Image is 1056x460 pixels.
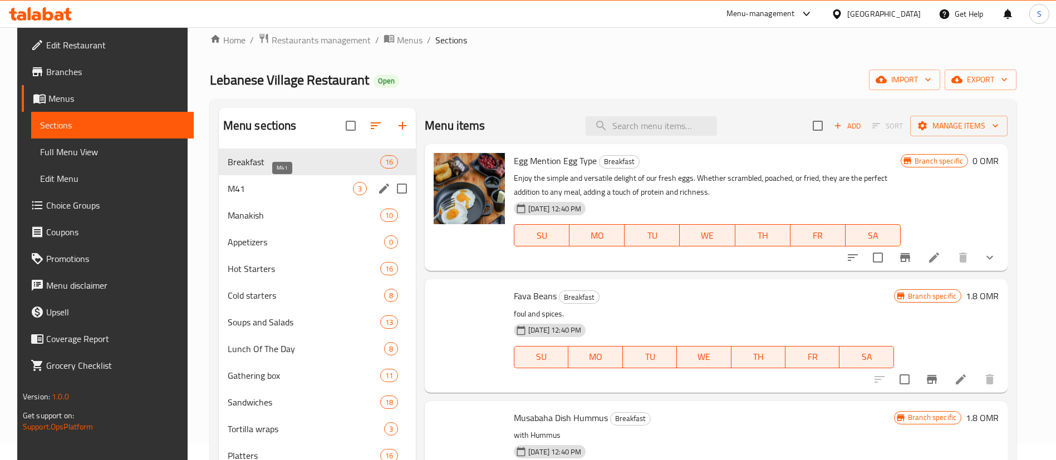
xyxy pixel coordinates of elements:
[397,33,423,47] span: Menus
[31,112,194,139] a: Sections
[381,210,397,221] span: 10
[22,85,194,112] a: Menus
[611,412,650,425] span: Breakfast
[376,180,392,197] button: edit
[573,349,618,365] span: MO
[22,192,194,219] a: Choice Groups
[568,346,622,368] button: MO
[384,342,398,355] div: items
[384,33,423,47] a: Menus
[210,33,245,47] a: Home
[681,349,726,365] span: WE
[434,288,505,359] img: Fava Beans
[514,152,597,169] span: Egg Mention Egg Type
[625,224,680,246] button: TU
[519,349,564,365] span: SU
[219,149,416,175] div: Breakfast16
[228,182,353,195] span: M41
[844,349,889,365] span: SA
[950,244,976,271] button: delete
[380,209,398,222] div: items
[574,227,620,244] span: MO
[795,227,841,244] span: FR
[866,246,890,269] span: Select to update
[736,349,781,365] span: TH
[375,33,379,47] li: /
[380,395,398,409] div: items
[740,227,786,244] span: TH
[869,70,940,90] button: import
[46,279,185,292] span: Menu disclaimer
[829,117,865,135] button: Add
[389,112,416,139] button: Add section
[219,255,416,282] div: Hot Starters16
[559,291,599,304] span: Breakfast
[228,262,380,275] div: Hot Starters
[22,245,194,272] a: Promotions
[52,389,69,404] span: 1.0.0
[353,184,366,194] span: 3
[374,76,399,86] span: Open
[40,172,185,185] span: Edit Menu
[228,369,380,382] span: Gathering box
[680,224,735,246] button: WE
[600,155,639,168] span: Breakfast
[514,288,557,304] span: Fava Beans
[524,447,586,457] span: [DATE] 12:40 PM
[219,202,416,229] div: Manakish10
[40,145,185,159] span: Full Menu View
[223,117,297,134] h2: Menu sections
[514,428,894,442] p: with Hummus
[381,397,397,408] span: 18
[228,209,380,222] span: Manakish
[228,342,384,355] span: Lunch Of The Day
[847,8,921,20] div: [GEOGRAPHIC_DATA]
[623,346,677,368] button: TU
[380,369,398,382] div: items
[677,346,731,368] button: WE
[735,224,790,246] button: TH
[374,75,399,88] div: Open
[519,227,565,244] span: SU
[46,332,185,345] span: Coverage Report
[228,155,380,169] span: Breakfast
[599,155,640,169] div: Breakfast
[219,309,416,335] div: Soups and Salads13
[785,346,839,368] button: FR
[228,315,380,329] div: Soups and Salads
[272,33,371,47] span: Restaurants management
[384,289,398,302] div: items
[903,291,961,301] span: Branch specific
[380,262,398,275] div: items
[46,252,185,265] span: Promotions
[385,237,397,248] span: 0
[976,366,1003,393] button: delete
[46,305,185,319] span: Upsell
[46,65,185,78] span: Branches
[228,395,380,409] span: Sandwiches
[46,38,185,52] span: Edit Restaurant
[380,155,398,169] div: items
[219,282,416,309] div: Cold starters8
[228,422,384,436] span: Tortilla wraps
[381,157,397,167] span: 16
[524,204,586,214] span: [DATE] 12:40 PM
[839,244,866,271] button: sort-choices
[627,349,672,365] span: TU
[524,325,586,335] span: [DATE] 12:40 PM
[22,58,194,85] a: Branches
[434,153,505,224] img: Egg Mention Egg Type
[850,227,896,244] span: SA
[46,199,185,212] span: Choice Groups
[910,156,967,166] span: Branch specific
[425,117,485,134] h2: Menu items
[31,139,194,165] a: Full Menu View
[385,424,397,434] span: 3
[878,73,931,87] span: import
[435,33,467,47] span: Sections
[514,224,569,246] button: SU
[910,116,1008,136] button: Manage items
